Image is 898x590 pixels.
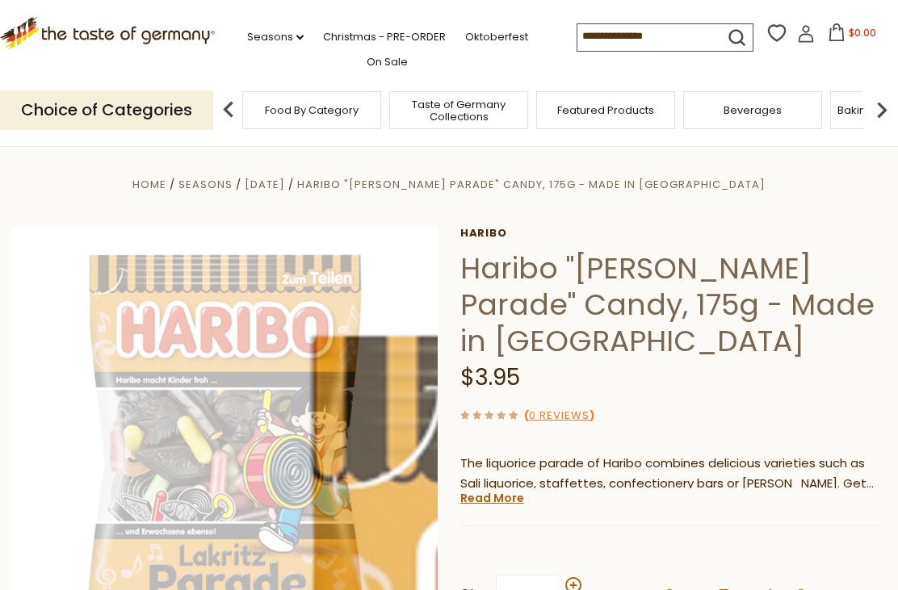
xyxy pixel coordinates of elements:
[529,408,590,425] a: 0 Reviews
[265,104,359,116] a: Food By Category
[460,454,879,512] span: The liquorice parade of Haribo combines delicious varieties such as Sali liquorice, staffettes, c...
[866,94,898,126] img: next arrow
[323,28,446,46] a: Christmas - PRE-ORDER
[247,28,304,46] a: Seasons
[849,26,876,40] span: $0.00
[460,250,886,359] h1: Haribo "[PERSON_NAME] Parade" Candy, 175g - Made in [GEOGRAPHIC_DATA]
[245,177,285,192] a: [DATE]
[394,98,523,123] a: Taste of Germany Collections
[367,53,408,71] a: On Sale
[465,28,528,46] a: Oktoberfest
[724,104,782,116] a: Beverages
[818,23,887,48] button: $0.00
[178,177,233,192] a: Seasons
[132,177,166,192] a: Home
[212,94,245,126] img: previous arrow
[557,104,654,116] a: Featured Products
[460,227,886,240] a: Haribo
[524,408,594,423] span: ( )
[297,177,766,192] a: Haribo "[PERSON_NAME] Parade" Candy, 175g - Made in [GEOGRAPHIC_DATA]
[460,490,524,506] a: Read More
[460,362,520,393] span: $3.95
